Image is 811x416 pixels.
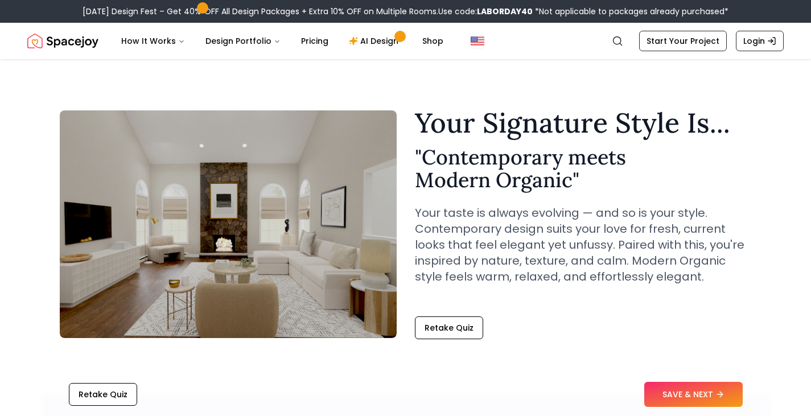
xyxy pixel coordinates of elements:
button: Retake Quiz [69,383,137,406]
p: Your taste is always evolving — and so is your style. Contemporary design suits your love for fre... [415,205,752,285]
nav: Main [112,30,452,52]
span: Use code: [438,6,533,17]
img: United States [471,34,484,48]
h2: " Contemporary meets Modern Organic " [415,146,752,191]
button: How It Works [112,30,194,52]
a: AI Design [340,30,411,52]
img: Contemporary meets Modern Organic Style Example [60,110,397,338]
div: [DATE] Design Fest – Get 40% OFF All Design Packages + Extra 10% OFF on Multiple Rooms. [83,6,728,17]
b: LABORDAY40 [477,6,533,17]
button: SAVE & NEXT [644,382,743,407]
button: Retake Quiz [415,316,483,339]
a: Spacejoy [27,30,98,52]
a: Start Your Project [639,31,727,51]
h1: Your Signature Style Is... [415,109,752,137]
a: Pricing [292,30,337,52]
span: *Not applicable to packages already purchased* [533,6,728,17]
nav: Global [27,23,784,59]
a: Shop [413,30,452,52]
button: Design Portfolio [196,30,290,52]
img: Spacejoy Logo [27,30,98,52]
a: Login [736,31,784,51]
